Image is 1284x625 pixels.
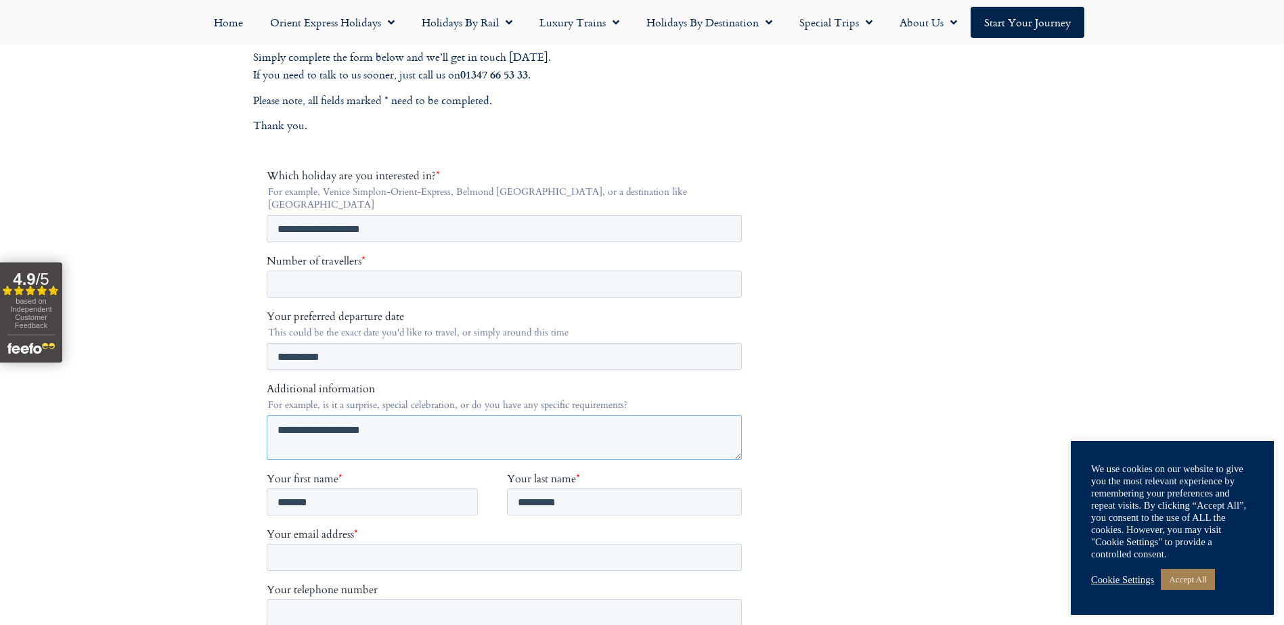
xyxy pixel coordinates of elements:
[200,7,257,38] a: Home
[526,7,633,38] a: Luxury Trains
[971,7,1084,38] a: Start your Journey
[1091,574,1154,586] a: Cookie Settings
[408,7,526,38] a: Holidays by Rail
[253,117,761,135] p: Thank you.
[1091,463,1254,560] div: We use cookies on our website to give you the most relevant experience by remembering your prefer...
[253,92,761,110] p: Please note, all fields marked * need to be completed.
[460,66,528,82] strong: 01347 66 53 33
[253,49,761,84] p: Simply complete the form below and we’ll get in touch [DATE]. If you need to talk to us sooner, j...
[786,7,886,38] a: Special Trips
[886,7,971,38] a: About Us
[7,7,1277,38] nav: Menu
[257,7,408,38] a: Orient Express Holidays
[633,7,786,38] a: Holidays by Destination
[1161,569,1215,590] a: Accept All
